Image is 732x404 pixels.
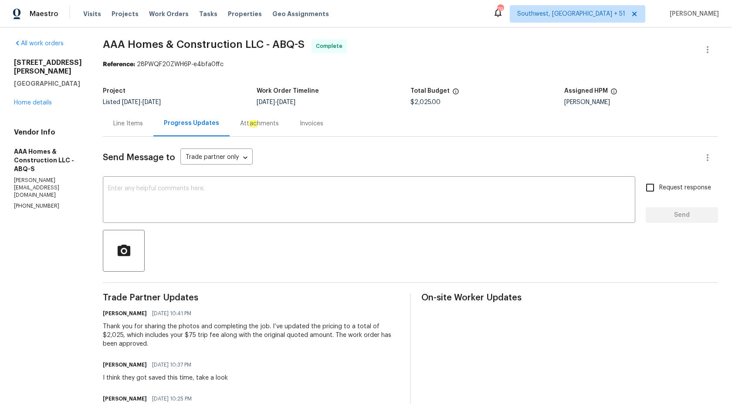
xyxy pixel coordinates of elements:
span: - [122,99,161,105]
span: $2,025.00 [410,99,441,105]
h4: Vendor Info [14,128,82,137]
span: Tasks [199,11,217,17]
span: Properties [228,10,262,18]
span: Southwest, [GEOGRAPHIC_DATA] + 51 [517,10,625,18]
h6: [PERSON_NAME] [103,309,147,318]
div: Att hments [240,119,279,128]
span: On-site Worker Updates [421,293,718,302]
span: - [257,99,295,105]
h5: Work Order Timeline [257,88,319,94]
span: Send Message to [103,153,175,162]
span: Visits [83,10,101,18]
em: ac [249,120,257,127]
span: [DATE] [122,99,140,105]
span: Projects [112,10,139,18]
span: [PERSON_NAME] [666,10,719,18]
div: 793 [497,5,503,14]
a: All work orders [14,40,64,47]
h5: Project [103,88,125,94]
div: I think they got saved this time, take a look [103,374,228,382]
h2: [STREET_ADDRESS][PERSON_NAME] [14,58,82,76]
h6: [PERSON_NAME] [103,394,147,403]
span: [DATE] [277,99,295,105]
div: Trade partner only [180,151,253,165]
span: Listed [103,99,161,105]
b: Reference: [103,61,135,67]
div: Invoices [300,119,323,128]
span: Request response [659,183,711,192]
span: Trade Partner Updates [103,293,400,302]
h5: Assigned HPM [564,88,608,94]
span: [DATE] [257,99,275,105]
span: [DATE] [142,99,161,105]
a: Home details [14,100,52,106]
span: [DATE] 10:41 PM [152,309,191,318]
h6: [PERSON_NAME] [103,360,147,369]
div: 28PWQF20ZWH6P-e4bfa0ffc [103,60,718,69]
span: Complete [316,42,346,50]
h5: AAA Homes & Construction LLC - ABQ-S [14,147,82,173]
p: [PERSON_NAME][EMAIL_ADDRESS][DOMAIN_NAME] [14,177,82,199]
span: Geo Assignments [272,10,329,18]
p: [PHONE_NUMBER] [14,202,82,210]
div: Line Items [113,119,143,128]
span: [DATE] 10:25 PM [152,394,192,403]
div: Thank you for sharing the photos and completing the job. I’ve updated the pricing to a total of $... [103,322,400,348]
span: The hpm assigned to this work order. [610,88,617,99]
h5: [GEOGRAPHIC_DATA] [14,79,82,88]
span: The total cost of line items that have been proposed by Opendoor. This sum includes line items th... [452,88,459,99]
div: Progress Updates [164,119,219,128]
span: Work Orders [149,10,189,18]
h5: Total Budget [410,88,450,94]
span: Maestro [30,10,58,18]
div: [PERSON_NAME] [564,99,718,105]
span: AAA Homes & Construction LLC - ABQ-S [103,39,305,50]
span: [DATE] 10:37 PM [152,360,191,369]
